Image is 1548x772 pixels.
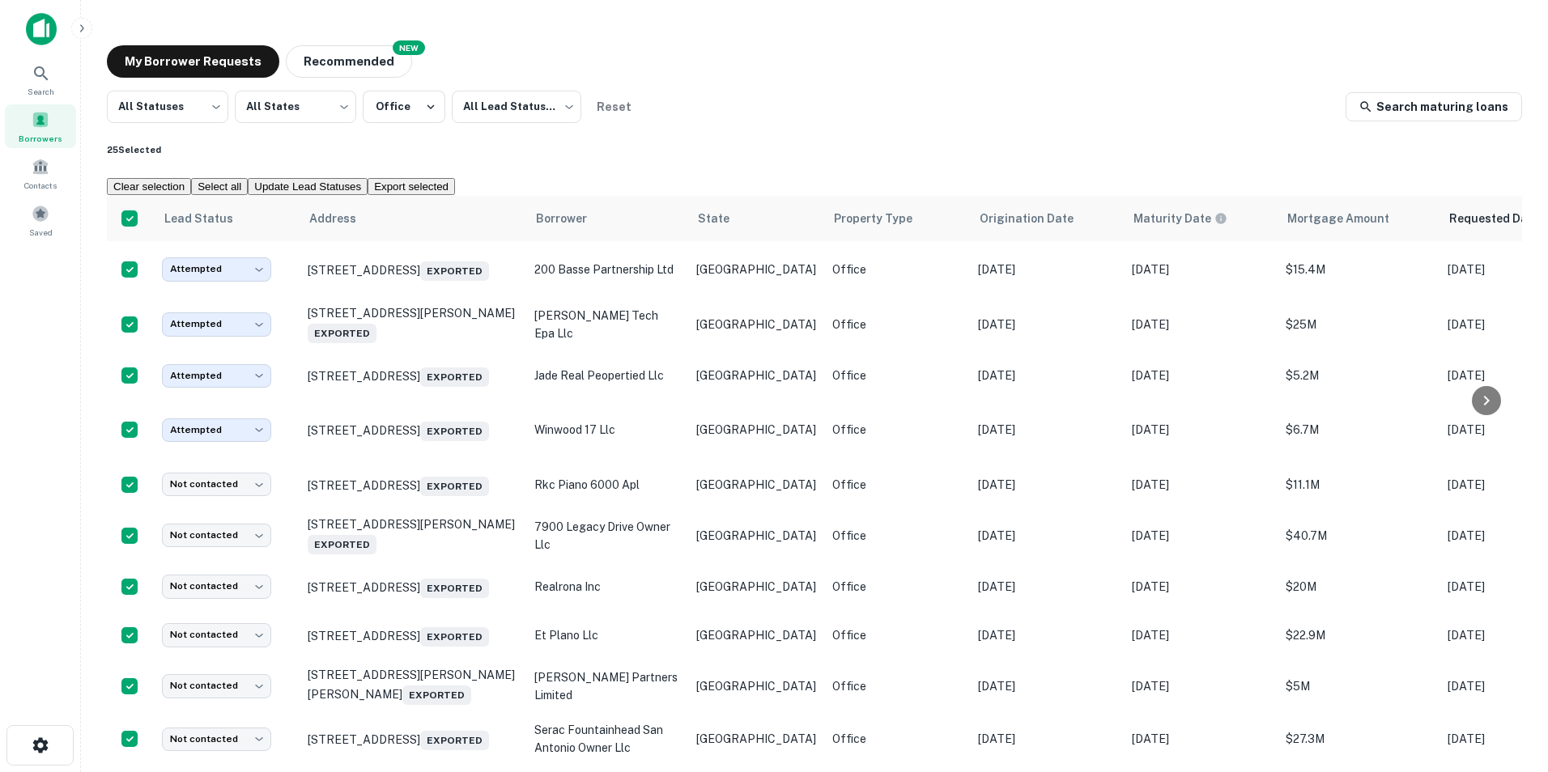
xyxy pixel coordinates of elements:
img: capitalize-icon.png [26,13,57,45]
p: et plano llc [534,626,680,644]
span: Search [28,85,54,98]
iframe: Chat Widget [1467,643,1548,720]
p: rkc piano 6000 apl [534,476,680,494]
p: [PERSON_NAME] tech epa llc [534,307,680,342]
p: [DATE] [978,421,1116,439]
p: [GEOGRAPHIC_DATA] [696,578,816,596]
div: Maturity dates displayed may be estimated. Please contact the lender for the most accurate maturi... [1133,210,1227,227]
h6: 25 Selected [107,143,1522,156]
p: realrona inc [534,578,680,596]
p: Office [832,316,962,333]
p: [DATE] [1132,316,1269,333]
p: $5.2M [1286,367,1431,384]
p: [GEOGRAPHIC_DATA] [696,421,816,439]
span: Address [309,209,377,228]
th: Address [300,196,526,241]
p: [STREET_ADDRESS] [308,258,518,281]
div: Attempted [162,312,271,336]
th: Maturity dates displayed may be estimated. Please contact the lender for the most accurate maturi... [1124,196,1278,241]
span: Exported [420,477,489,496]
span: Contacts [24,179,57,192]
a: Borrowers [5,104,76,148]
p: [DATE] [1132,730,1269,748]
p: [STREET_ADDRESS] [308,727,518,750]
p: [DATE] [978,367,1116,384]
button: Reset [588,91,640,123]
p: [DATE] [1132,421,1269,439]
h6: Maturity Date [1133,210,1211,227]
div: Attempted [162,418,271,442]
p: Office [832,730,962,748]
p: 7900 legacy drive owner llc [534,518,680,554]
span: Borrower [536,209,608,228]
p: $25M [1286,316,1431,333]
span: Property Type [834,209,933,228]
div: All Statuses [107,86,228,128]
th: State [688,196,824,241]
span: Origination Date [980,209,1095,228]
p: [STREET_ADDRESS] [308,418,518,441]
th: Mortgage Amount [1278,196,1440,241]
p: $22.9M [1286,626,1431,644]
p: Office [832,367,962,384]
th: Property Type [824,196,970,241]
span: Exported [420,367,489,387]
span: Maturity dates displayed may be estimated. Please contact the lender for the most accurate maturi... [1133,210,1248,227]
div: Not contacted [162,524,271,547]
p: [DATE] [978,476,1116,494]
div: Not contacted [162,575,271,598]
p: serac fountainhead san antonio owner llc [534,721,680,757]
p: [GEOGRAPHIC_DATA] [696,367,816,384]
a: Search [5,57,76,101]
p: [GEOGRAPHIC_DATA] [696,527,816,545]
p: $11.1M [1286,476,1431,494]
button: Export selected [368,178,455,195]
p: [STREET_ADDRESS] [308,473,518,496]
p: [GEOGRAPHIC_DATA] [696,316,816,333]
th: Borrower [526,196,688,241]
p: $40.7M [1286,527,1431,545]
span: Exported [402,685,471,705]
p: $15.4M [1286,261,1431,278]
button: Update Lead Statuses [248,178,368,195]
div: All States [235,86,356,128]
a: Saved [5,198,76,242]
p: [DATE] [978,261,1116,278]
p: $5M [1286,677,1431,695]
p: winwood 17 llc [534,421,680,439]
p: [GEOGRAPHIC_DATA] [696,476,816,494]
span: Saved [29,226,53,239]
p: [DATE] [978,626,1116,644]
div: Not contacted [162,623,271,647]
span: Exported [308,324,376,343]
span: Exported [308,535,376,554]
p: [STREET_ADDRESS][PERSON_NAME] [308,306,518,343]
p: [STREET_ADDRESS][PERSON_NAME] [308,517,518,554]
p: [DATE] [978,730,1116,748]
div: Contacts [5,151,76,195]
p: Office [832,578,962,596]
div: Attempted [162,364,271,388]
span: Exported [420,422,489,441]
span: Exported [420,579,489,598]
p: [DATE] [1132,261,1269,278]
div: Not contacted [162,674,271,698]
button: Clear selection [107,178,191,195]
p: Office [832,626,962,644]
button: My Borrower Requests [107,45,279,78]
p: [STREET_ADDRESS] [308,624,518,647]
div: Not contacted [162,473,271,496]
p: Office [832,476,962,494]
div: Attempted [162,257,271,281]
p: $6.7M [1286,421,1431,439]
p: [STREET_ADDRESS] [308,575,518,598]
p: [DATE] [1132,476,1269,494]
p: [DATE] [978,527,1116,545]
p: [GEOGRAPHIC_DATA] [696,626,816,644]
p: $20M [1286,578,1431,596]
p: [GEOGRAPHIC_DATA] [696,730,816,748]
